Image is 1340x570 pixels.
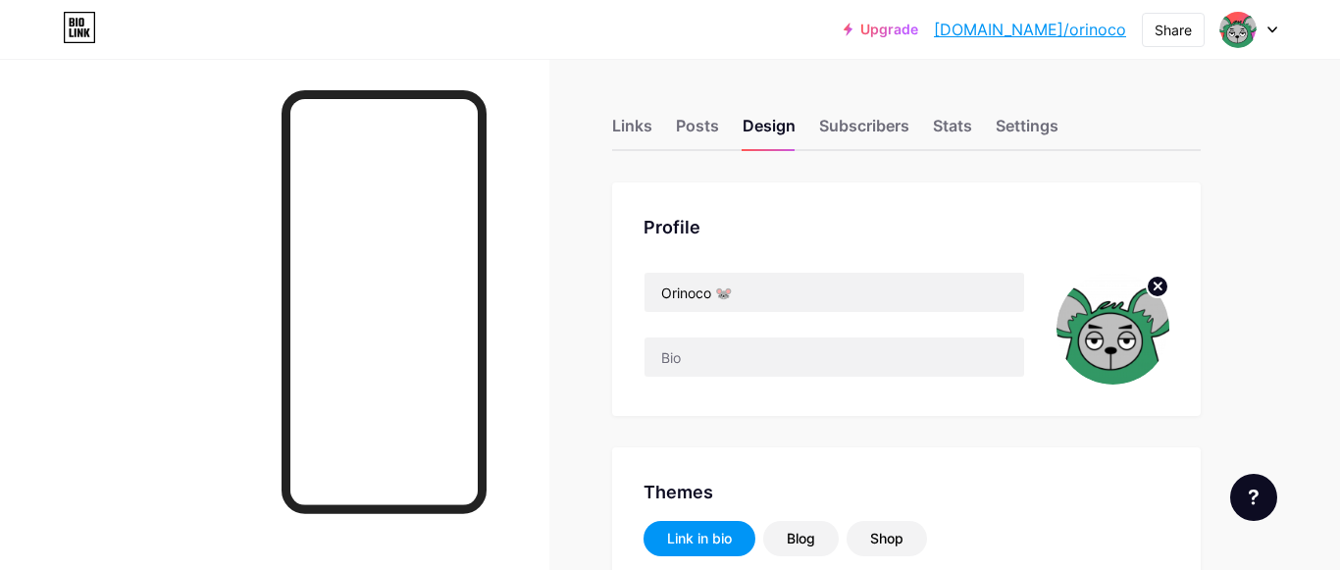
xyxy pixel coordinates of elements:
[934,18,1126,41] a: [DOMAIN_NAME]/orinoco
[819,114,909,149] div: Subscribers
[676,114,719,149] div: Posts
[644,214,1169,240] div: Profile
[933,114,972,149] div: Stats
[1219,11,1257,48] img: orinoco
[1155,20,1192,40] div: Share
[644,273,1024,312] input: Name
[787,529,815,548] div: Blog
[612,114,652,149] div: Links
[644,337,1024,377] input: Bio
[996,114,1058,149] div: Settings
[667,529,732,548] div: Link in bio
[743,114,796,149] div: Design
[870,529,903,548] div: Shop
[644,479,1169,505] div: Themes
[844,22,918,37] a: Upgrade
[1057,272,1169,385] img: orinoco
